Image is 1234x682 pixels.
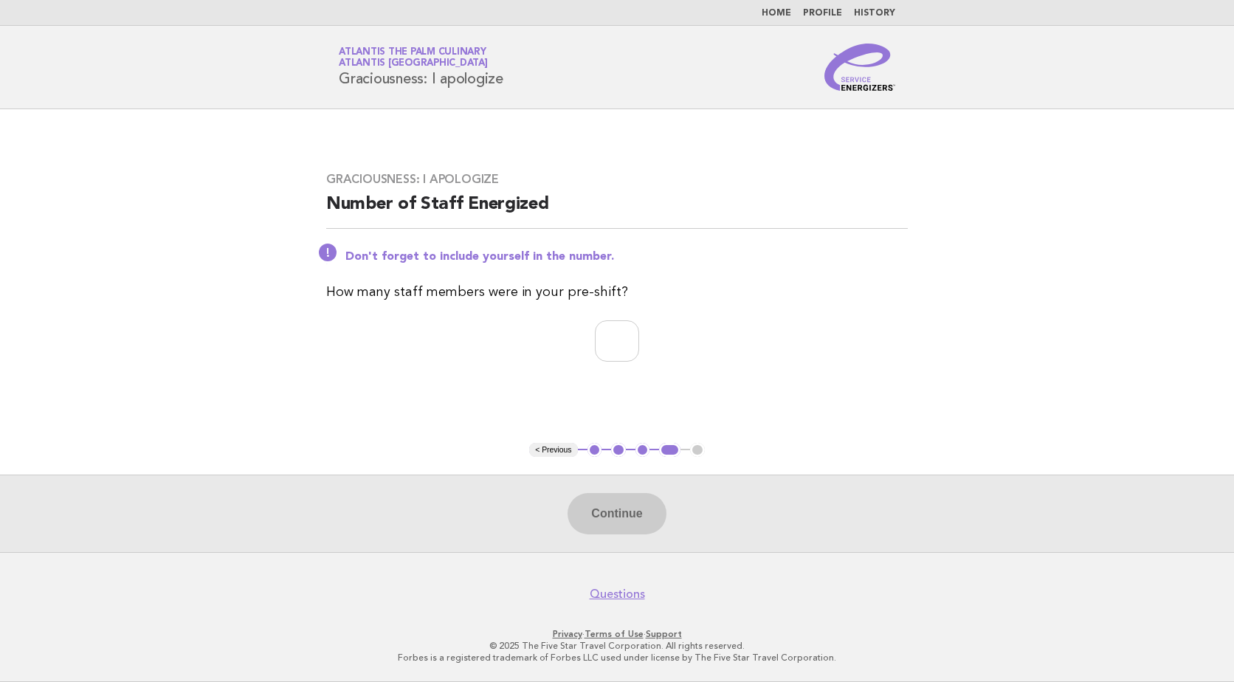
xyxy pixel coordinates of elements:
[326,172,908,187] h3: Graciousness: I apologize
[345,249,908,264] p: Don't forget to include yourself in the number.
[587,443,602,458] button: 1
[762,9,791,18] a: Home
[339,48,503,86] h1: Graciousness: I apologize
[854,9,895,18] a: History
[165,652,1069,664] p: Forbes is a registered trademark of Forbes LLC used under license by The Five Star Travel Corpora...
[529,443,577,458] button: < Previous
[659,443,680,458] button: 4
[326,193,908,229] h2: Number of Staff Energized
[824,44,895,91] img: Service Energizers
[326,282,908,303] p: How many staff members were in your pre-shift?
[165,628,1069,640] p: · ·
[339,47,488,68] a: Atlantis The Palm CulinaryAtlantis [GEOGRAPHIC_DATA]
[590,587,645,602] a: Questions
[646,629,682,639] a: Support
[553,629,582,639] a: Privacy
[165,640,1069,652] p: © 2025 The Five Star Travel Corporation. All rights reserved.
[803,9,842,18] a: Profile
[611,443,626,458] button: 2
[635,443,650,458] button: 3
[585,629,644,639] a: Terms of Use
[339,59,488,69] span: Atlantis [GEOGRAPHIC_DATA]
